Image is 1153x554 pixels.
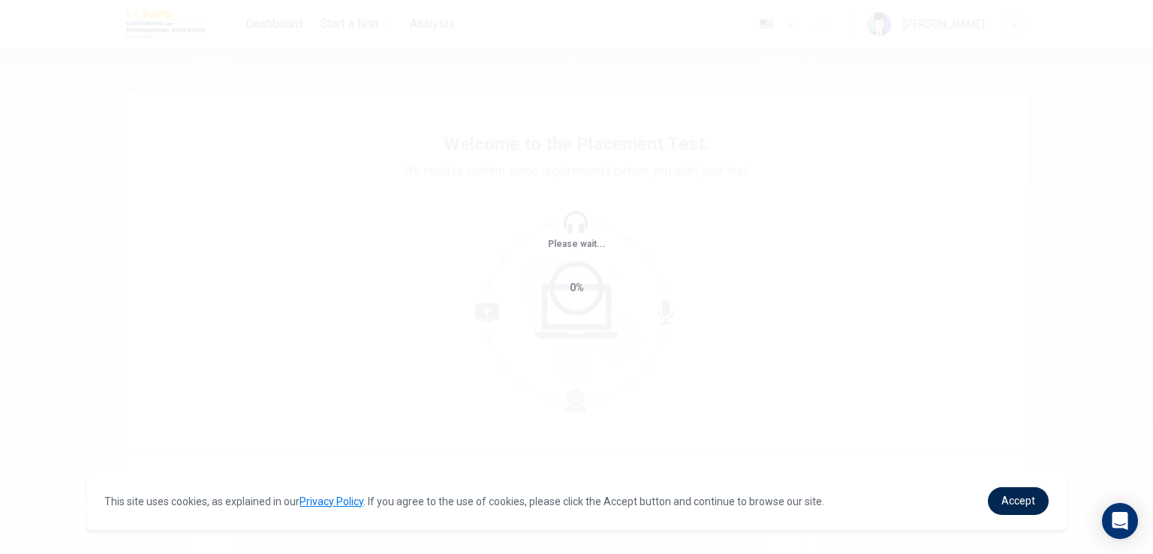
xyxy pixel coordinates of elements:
span: This site uses cookies, as explained in our . If you agree to the use of cookies, please click th... [104,495,824,507]
span: Accept [1001,495,1035,507]
div: cookieconsent [86,472,1067,530]
span: Please wait... [548,239,606,249]
a: dismiss cookie message [988,487,1049,515]
div: Open Intercom Messenger [1102,503,1138,539]
a: Privacy Policy [300,495,363,507]
div: 0% [570,279,584,297]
